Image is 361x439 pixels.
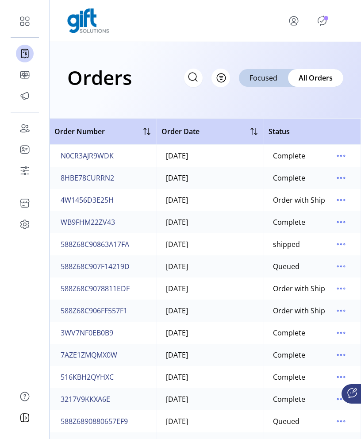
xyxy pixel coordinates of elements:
[273,394,305,404] div: Complete
[273,217,305,227] div: Complete
[59,237,131,251] button: 588Z68C90863A17FA
[67,62,132,93] h1: Orders
[61,416,128,427] span: 588Z6890880657EF9
[273,327,305,338] div: Complete
[157,322,264,344] td: [DATE]
[334,171,348,185] button: menu
[157,145,264,167] td: [DATE]
[334,370,348,384] button: menu
[273,283,337,294] div: Order with Shipper
[61,239,129,250] span: 588Z68C90863A17FA
[157,167,264,189] td: [DATE]
[334,392,348,406] button: menu
[61,372,114,382] span: 516KBH2QYHXC
[273,305,337,316] div: Order with Shipper
[157,233,264,255] td: [DATE]
[157,388,264,410] td: [DATE]
[157,277,264,300] td: [DATE]
[273,372,305,382] div: Complete
[334,193,348,207] button: menu
[157,255,264,277] td: [DATE]
[288,69,343,87] div: All Orders
[59,171,116,185] button: 8HBE78CURRN2
[61,305,127,316] span: 588Z68C906FF557F1
[276,10,315,31] button: menu
[161,126,200,137] span: Order Date
[273,261,300,272] div: Queued
[59,193,115,207] button: 4W1456D3E25H
[61,350,117,360] span: 7AZE1ZMQMX0W
[334,149,348,163] button: menu
[334,326,348,340] button: menu
[334,237,348,251] button: menu
[61,150,114,161] span: N0CR3AJR9WDK
[273,239,300,250] div: shipped
[273,150,305,161] div: Complete
[59,392,112,406] button: 3217V9KKXA6E
[61,173,114,183] span: 8HBE78CURRN2
[59,414,130,428] button: 588Z6890880657EF9
[334,348,348,362] button: menu
[273,195,337,205] div: Order with Shipper
[61,394,110,404] span: 3217V9KKXA6E
[250,73,277,83] span: Focused
[334,281,348,296] button: menu
[61,327,113,338] span: 3WV7NF0EB0B9
[273,350,305,360] div: Complete
[157,300,264,322] td: [DATE]
[59,304,129,318] button: 588Z68C906FF557F1
[59,281,131,296] button: 588Z68C9078811EDF
[334,304,348,318] button: menu
[61,261,130,272] span: 588Z68C907F14219D
[334,215,348,229] button: menu
[59,370,115,384] button: 516KBH2QYHXC
[157,410,264,432] td: [DATE]
[157,189,264,211] td: [DATE]
[67,8,109,33] img: logo
[273,173,305,183] div: Complete
[157,366,264,388] td: [DATE]
[334,414,348,428] button: menu
[54,126,105,137] span: Order Number
[59,348,119,362] button: 7AZE1ZMQMX0W
[59,326,115,340] button: 3WV7NF0EB0B9
[273,416,300,427] div: Queued
[59,259,131,273] button: 588Z68C907F14219D
[61,195,114,205] span: 4W1456D3E25H
[211,69,230,87] button: Filter Button
[61,217,115,227] span: WB9FHM22ZV43
[315,14,329,28] button: Publisher Panel
[334,259,348,273] button: menu
[59,215,117,229] button: WB9FHM22ZV43
[61,283,130,294] span: 588Z68C9078811EDF
[299,73,333,83] span: All Orders
[157,211,264,233] td: [DATE]
[239,69,288,87] div: Focused
[269,126,290,137] span: Status
[59,149,115,163] button: N0CR3AJR9WDK
[157,344,264,366] td: [DATE]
